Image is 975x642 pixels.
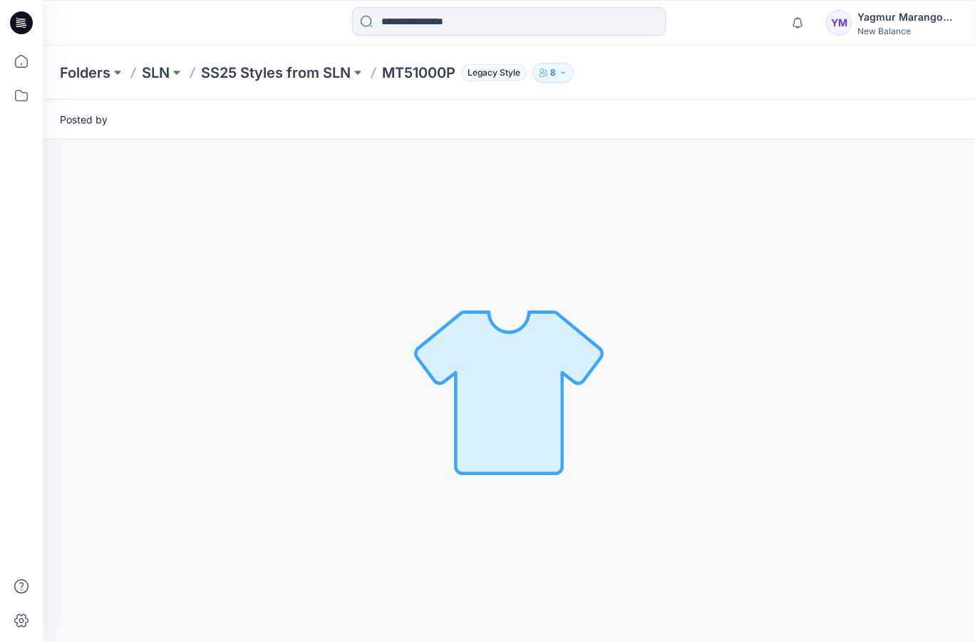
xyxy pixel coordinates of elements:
[550,65,556,81] p: 8
[201,63,351,83] a: SS25 Styles from SLN
[60,112,108,127] span: Posted by
[857,9,957,26] div: Yagmur Marangoz - Sln
[60,63,110,83] a: Folders
[532,63,574,83] button: 8
[382,63,455,83] p: MT51000P
[826,10,852,36] div: YM
[409,291,609,491] img: No Outline
[142,63,170,83] a: SLN
[461,64,527,81] span: Legacy Style
[857,26,957,36] div: New Balance
[455,63,527,83] button: Legacy Style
